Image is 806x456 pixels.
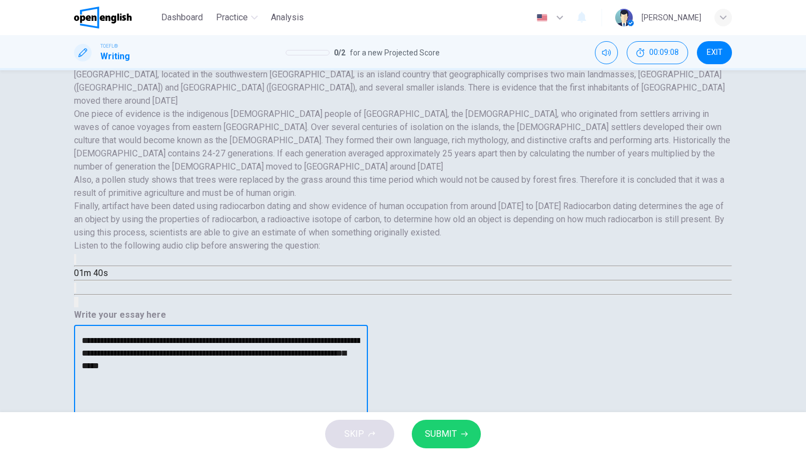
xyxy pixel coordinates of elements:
[74,200,732,239] h6: Finally, artifact have been dated using radiocarbon dating and show evidence of human occupation ...
[74,268,108,278] span: 01m 40s
[595,41,618,64] div: Mute
[627,41,688,64] div: Hide
[157,8,207,27] button: Dashboard
[334,46,345,59] span: 0 / 2
[649,48,679,57] span: 00:09:08
[425,426,457,442] span: SUBMIT
[266,8,308,27] button: Analysis
[707,48,723,57] span: EXIT
[212,8,262,27] button: Practice
[74,308,368,322] h6: Write your essay here
[74,7,157,29] a: OpenEnglish logo
[100,50,130,63] h1: Writing
[100,42,118,50] span: TOEFL®
[350,46,440,59] span: for a new Projected Score
[697,41,732,64] button: EXIT
[627,41,688,64] button: 00:09:08
[216,11,248,24] span: Practice
[74,283,76,293] button: Click to see the audio transcription
[74,7,132,29] img: OpenEnglish logo
[74,239,732,252] h6: Listen to the following audio clip before answering the question :
[412,420,481,448] button: SUBMIT
[74,108,732,173] h6: One piece of evidence is the indigenous [DEMOGRAPHIC_DATA] people of [GEOGRAPHIC_DATA], the [DEMO...
[615,9,633,26] img: Profile picture
[161,11,203,24] span: Dashboard
[74,173,732,200] h6: Also, a pollen study shows that trees were replaced by the grass around this time period which wo...
[271,11,304,24] span: Analysis
[74,68,732,108] h6: [GEOGRAPHIC_DATA], located in the southwestern [GEOGRAPHIC_DATA], is an island country that geogr...
[642,11,701,24] div: [PERSON_NAME]
[535,14,549,22] img: en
